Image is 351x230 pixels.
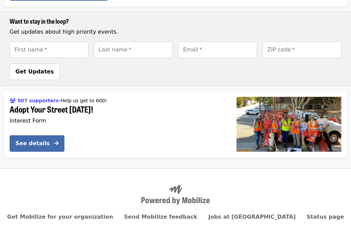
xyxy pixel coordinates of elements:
[10,213,341,221] nav: Primary footer navigation
[94,42,173,58] input: [object Object]
[307,214,344,220] a: Status page
[10,98,16,104] i: users icon
[237,97,341,152] img: Adopt Your Street Today! organized by SF Public Works
[7,214,113,220] a: Get Mobilize for your organization
[54,140,59,147] i: arrow-right icon
[141,185,210,205] img: Powered by Mobilize
[178,42,257,58] input: [object Object]
[263,42,341,58] input: [object Object]
[10,64,60,80] button: Get Updates
[10,28,118,35] span: Get updates about high priority events.
[61,98,107,103] span: Help us get to 600!
[10,42,88,58] input: [object Object]
[17,98,59,103] span: 507 supporters
[10,96,107,104] div: ·
[10,104,226,114] span: Adopt Your Street [DATE]!
[15,139,50,148] div: See details
[10,117,46,124] span: Interest Form
[4,91,347,157] a: See details for "Adopt Your Street Today!"
[208,214,296,220] a: Jobs at [GEOGRAPHIC_DATA]
[15,68,54,75] span: Get Updates
[10,135,64,152] button: See details
[10,16,69,25] span: Want to stay in the loop?
[124,214,197,220] a: Send Mobilize feedback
